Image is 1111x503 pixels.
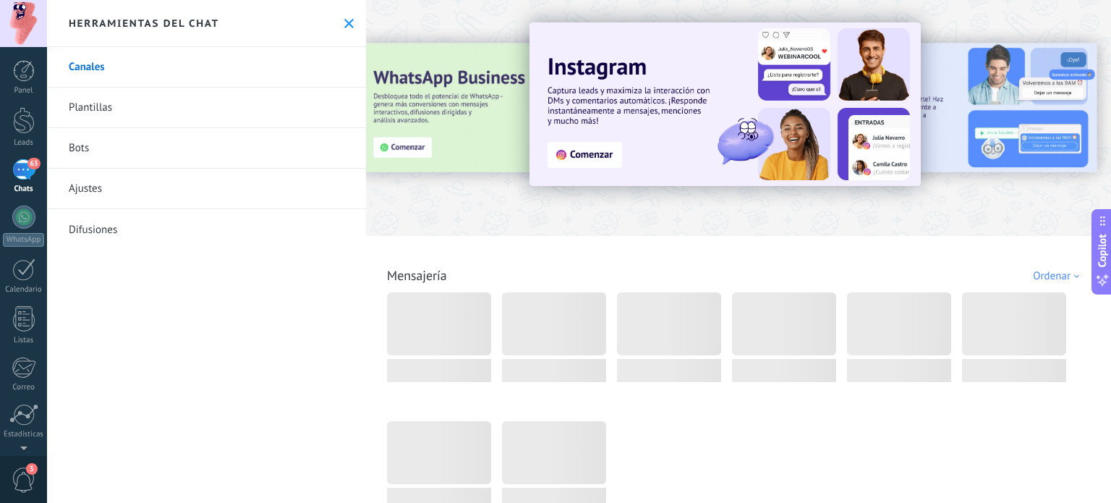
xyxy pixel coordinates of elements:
[47,128,366,169] a: Bots
[3,383,45,392] div: Correo
[3,285,45,295] div: Calendario
[3,138,45,148] div: Leads
[3,233,44,247] div: WhatsApp
[3,185,45,194] div: Chats
[1033,269,1084,283] div: Ordenar
[47,88,366,128] a: Plantillas
[3,336,45,345] div: Listas
[3,430,45,439] div: Estadísticas
[47,209,366,250] a: Difusiones
[69,17,219,30] h2: Herramientas del chat
[359,43,668,172] img: Slide 3
[27,158,40,169] span: 63
[788,43,1097,172] img: Slide 2
[47,169,366,209] a: Ajustes
[1095,234,1110,267] span: Copilot
[529,22,921,186] img: Slide 1
[26,463,38,475] span: 3
[3,86,45,96] div: Panel
[47,47,366,88] a: Canales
